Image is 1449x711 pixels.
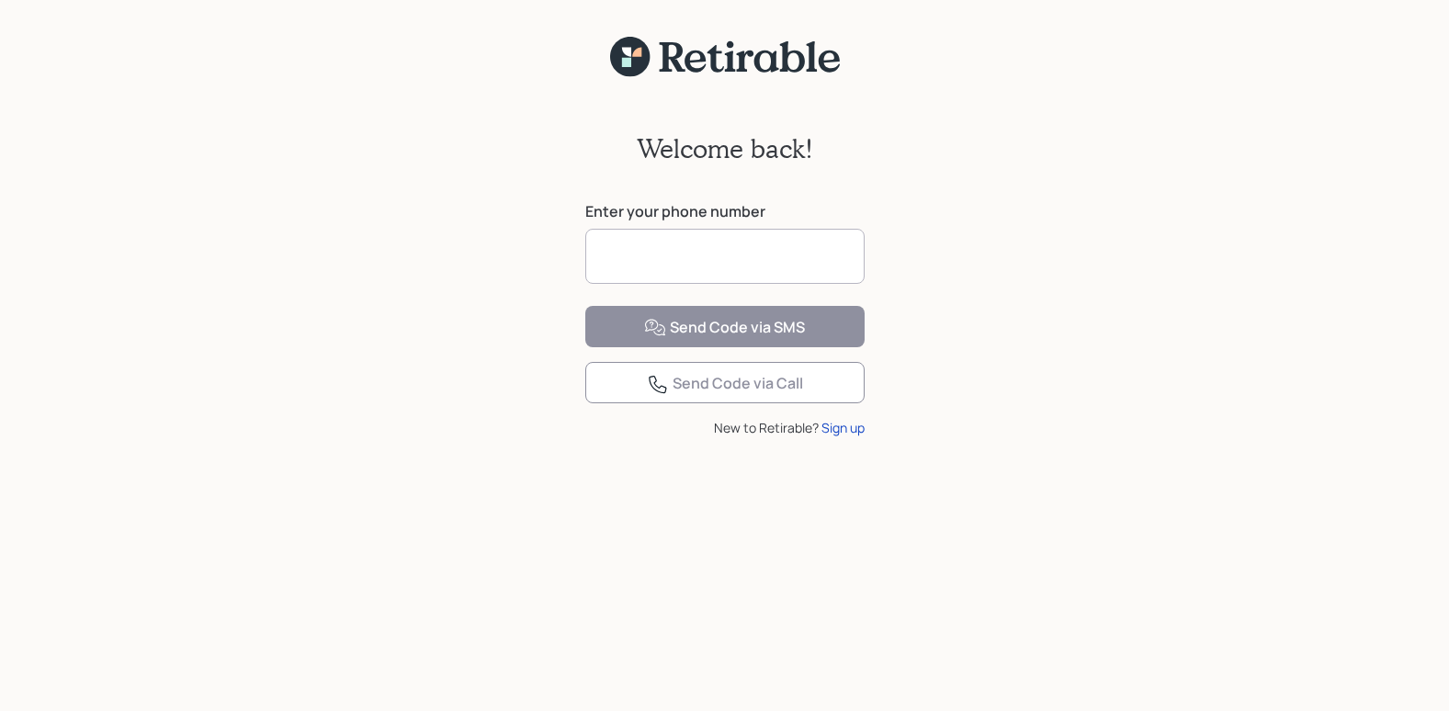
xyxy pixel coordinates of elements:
[585,201,865,221] label: Enter your phone number
[637,133,813,164] h2: Welcome back!
[647,373,803,395] div: Send Code via Call
[821,418,865,437] div: Sign up
[585,362,865,403] button: Send Code via Call
[585,418,865,437] div: New to Retirable?
[585,306,865,347] button: Send Code via SMS
[644,317,805,339] div: Send Code via SMS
